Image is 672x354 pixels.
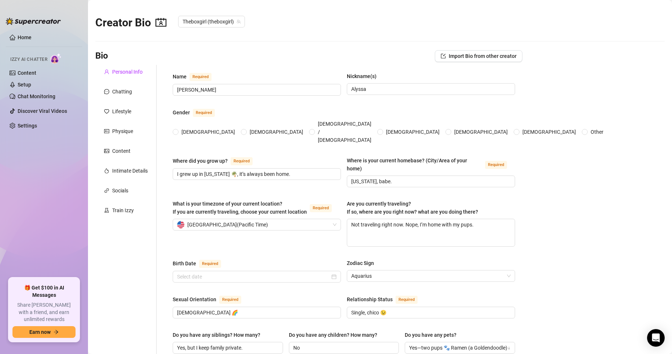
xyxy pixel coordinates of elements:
[231,157,253,165] span: Required
[351,270,511,281] span: Aquarius
[187,219,268,230] span: [GEOGRAPHIC_DATA] ( Pacific Time )
[12,302,76,323] span: Share [PERSON_NAME] with a friend, and earn unlimited rewards
[18,70,36,76] a: Content
[177,344,277,352] input: Do you have any siblings? How many?
[347,72,377,80] div: Nickname(s)
[104,129,109,134] span: idcard
[155,17,166,28] span: contacts
[112,127,133,135] div: Physique
[173,72,220,81] label: Name
[112,88,132,96] div: Chatting
[104,89,109,94] span: message
[104,168,109,173] span: fire
[173,108,190,117] div: Gender
[409,344,509,352] input: Do you have any pets?
[112,68,143,76] div: Personal Info
[12,284,76,299] span: 🎁 Get $100 in AI Messages
[347,72,382,80] label: Nickname(s)
[647,329,665,347] div: Open Intercom Messenger
[104,109,109,114] span: heart
[173,259,229,268] label: Birth Date
[177,221,184,228] img: us
[18,82,31,88] a: Setup
[190,73,212,81] span: Required
[173,157,228,165] div: Where did you grow up?
[95,50,108,62] h3: Bio
[347,156,515,173] label: Where is your current homebase? (City/Area of your home)
[177,86,335,94] input: Name
[173,73,187,81] div: Name
[347,259,379,267] label: Zodiac Sign
[347,259,374,267] div: Zodiac Sign
[173,156,261,165] label: Where did you grow up?
[177,309,335,317] input: Sexual Orientation
[347,295,393,303] div: Relationship Status
[236,19,241,24] span: team
[347,219,515,246] textarea: Not traveling right now. Nope, I’m home with my pups.
[173,201,307,215] span: What is your timezone of your current location? If you are currently traveling, choose your curre...
[173,295,216,303] div: Sexual Orientation
[315,120,374,144] span: [DEMOGRAPHIC_DATA] / [DEMOGRAPHIC_DATA]
[485,161,507,169] span: Required
[347,156,482,173] div: Where is your current homebase? (City/Area of your home)
[95,16,166,30] h2: Creator Bio
[519,128,579,136] span: [DEMOGRAPHIC_DATA]
[18,34,32,40] a: Home
[405,331,462,339] label: Do you have any pets?
[183,16,240,27] span: Theboxgirl (theboxgirl)
[173,259,196,268] div: Birth Date
[18,93,55,99] a: Chat Monitoring
[396,296,418,304] span: Required
[50,53,62,64] img: AI Chatter
[112,107,131,115] div: Lifestyle
[112,167,148,175] div: Intimate Details
[104,208,109,213] span: experiment
[18,123,37,129] a: Settings
[449,53,517,59] span: Import Bio from other creator
[383,128,443,136] span: [DEMOGRAPHIC_DATA]
[10,56,47,63] span: Izzy AI Chatter
[199,260,221,268] span: Required
[12,326,76,338] button: Earn nowarrow-right
[173,108,223,117] label: Gender
[351,85,509,93] input: Nickname(s)
[347,201,478,215] span: Are you currently traveling? If so, where are you right now? what are you doing there?
[179,128,238,136] span: [DEMOGRAPHIC_DATA]
[6,18,61,25] img: logo-BBDzfeDw.svg
[112,147,131,155] div: Content
[347,295,426,304] label: Relationship Status
[18,108,67,114] a: Discover Viral Videos
[219,296,241,304] span: Required
[173,331,260,339] div: Do you have any siblings? How many?
[351,177,509,185] input: Where is your current homebase? (City/Area of your home)
[112,206,134,214] div: Train Izzy
[193,109,215,117] span: Required
[54,329,59,335] span: arrow-right
[104,188,109,193] span: link
[104,148,109,154] span: picture
[173,295,249,304] label: Sexual Orientation
[310,204,332,212] span: Required
[177,170,335,178] input: Where did you grow up?
[112,187,128,195] div: Socials
[289,331,377,339] div: Do you have any children? How many?
[177,273,330,281] input: Birth Date
[104,69,109,74] span: user
[289,331,382,339] label: Do you have any children? How many?
[405,331,456,339] div: Do you have any pets?
[29,329,51,335] span: Earn now
[293,344,393,352] input: Do you have any children? How many?
[247,128,306,136] span: [DEMOGRAPHIC_DATA]
[173,331,265,339] label: Do you have any siblings? How many?
[435,50,522,62] button: Import Bio from other creator
[441,54,446,59] span: import
[451,128,511,136] span: [DEMOGRAPHIC_DATA]
[588,128,606,136] span: Other
[351,309,509,317] input: Relationship Status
